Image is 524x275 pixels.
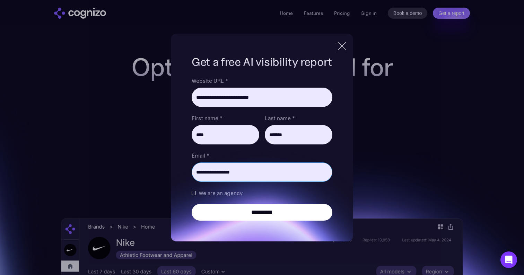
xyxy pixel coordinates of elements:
[192,114,259,122] label: First name *
[192,54,332,70] h1: Get a free AI visibility report
[265,114,332,122] label: Last name *
[192,151,332,160] label: Email *
[199,189,243,197] span: We are an agency
[500,251,517,268] div: Open Intercom Messenger
[192,77,332,221] form: Brand Report Form
[192,77,332,85] label: Website URL *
